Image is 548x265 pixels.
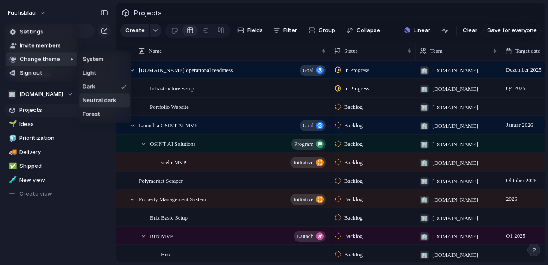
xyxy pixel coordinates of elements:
span: Forest [83,110,100,119]
span: Sign out [20,69,42,78]
span: System [83,55,103,64]
span: Change theme [20,55,60,64]
span: Dark [83,83,95,91]
span: Invite members [20,42,61,50]
span: Light [83,69,96,78]
span: Neutral dark [83,96,116,105]
span: Settings [20,28,43,36]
